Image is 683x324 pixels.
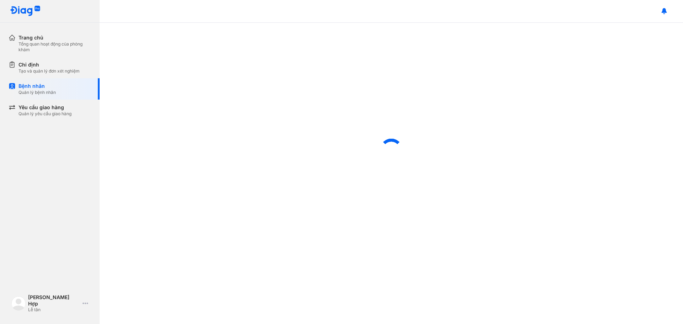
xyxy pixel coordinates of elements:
div: Quản lý yêu cầu giao hàng [18,111,72,117]
img: logo [11,296,26,310]
div: Tạo và quản lý đơn xét nghiệm [18,68,80,74]
div: Lễ tân [28,307,80,313]
div: Chỉ định [18,61,80,68]
div: [PERSON_NAME] Hợp [28,294,80,307]
div: Yêu cầu giao hàng [18,104,72,111]
img: logo [10,6,41,17]
div: Tổng quan hoạt động của phòng khám [18,41,91,53]
div: Bệnh nhân [18,83,56,90]
div: Trang chủ [18,34,91,41]
div: Quản lý bệnh nhân [18,90,56,95]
